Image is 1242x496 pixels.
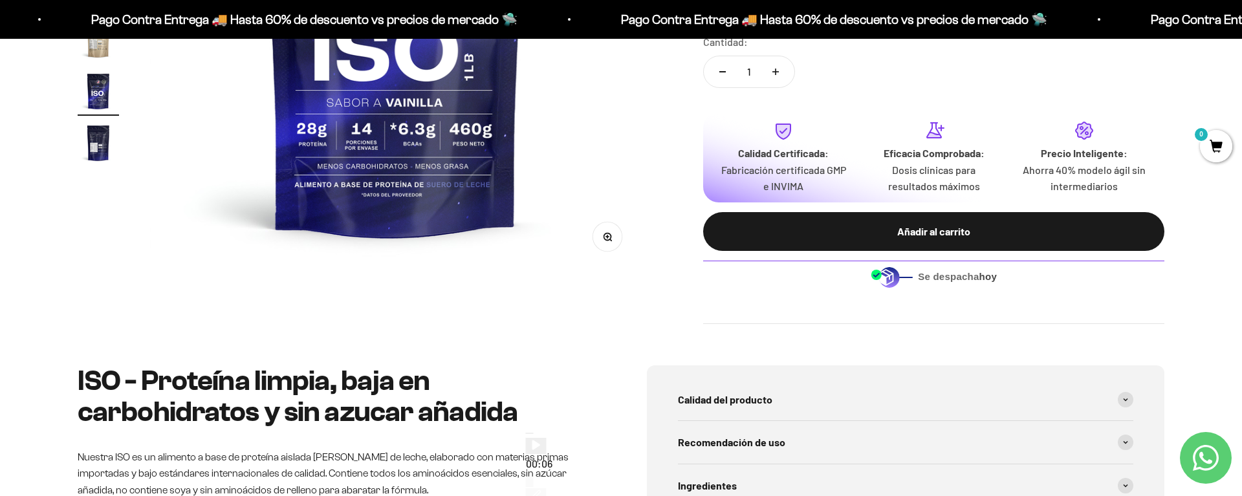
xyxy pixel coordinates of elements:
img: Proteína Aislada (ISO) [78,19,119,60]
mark: 0 [1193,127,1209,142]
h2: ISO - Proteína limpia, baja en carbohidratos y sin azucar añadida [78,365,595,428]
b: hoy [979,271,997,282]
summary: Calidad del producto [678,378,1133,421]
p: Pago Contra Entrega 🚚 Hasta 60% de descuento vs precios de mercado 🛸 [616,9,1043,30]
button: Aumentar cantidad [757,56,794,87]
img: Proteína Aislada (ISO) [78,122,119,164]
button: Ir al artículo 17 [78,122,119,167]
img: Despacho sin intermediarios [871,266,913,288]
button: Ir al artículo 15 [78,19,119,64]
button: Reducir cantidad [704,56,741,87]
summary: Recomendación de uso [678,421,1133,464]
img: Proteína Aislada (ISO) [78,70,119,112]
p: Pago Contra Entrega 🚚 Hasta 60% de descuento vs precios de mercado 🛸 [87,9,513,30]
strong: Calidad Certificada: [738,147,829,159]
p: Ahorra 40% modelo ágil sin intermediarios [1019,162,1149,195]
span: Recomendación de uso [678,434,785,451]
label: Cantidad: [703,34,748,50]
a: 0 [1200,140,1232,155]
span: Se despacha [918,270,997,284]
div: Añadir al carrito [729,223,1138,240]
button: Añadir al carrito [703,212,1164,251]
p: Dosis clínicas para resultados máximos [869,162,998,195]
span: Calidad del producto [678,391,772,408]
button: Ir al artículo 16 [78,70,119,116]
span: Ingredientes [678,477,737,494]
strong: Eficacia Comprobada: [884,147,985,159]
strong: Precio Inteligente: [1041,147,1128,159]
p: Fabricación certificada GMP e INVIMA [719,162,848,195]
